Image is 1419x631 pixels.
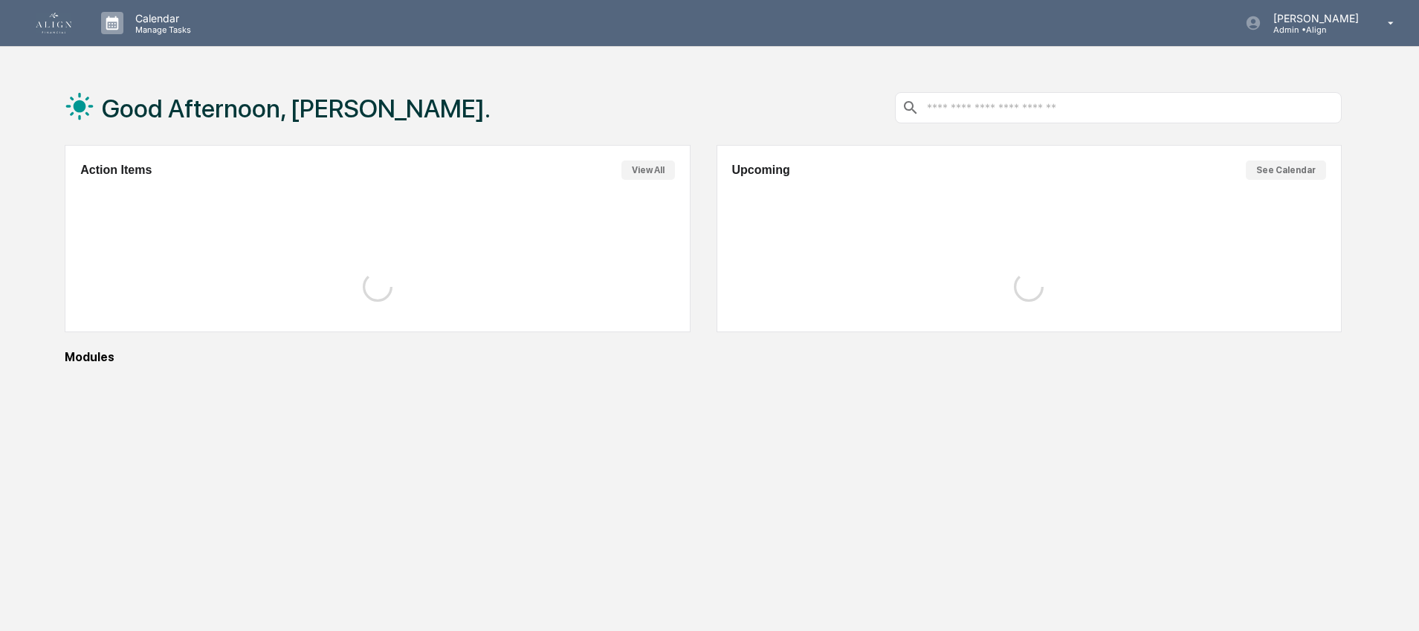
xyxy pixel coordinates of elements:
img: logo [36,13,71,33]
h2: Upcoming [732,164,790,177]
h1: Good Afternoon, [PERSON_NAME]. [102,94,491,123]
p: Admin • Align [1261,25,1366,35]
div: Modules [65,350,1342,364]
button: View All [621,161,675,180]
p: [PERSON_NAME] [1261,12,1366,25]
button: See Calendar [1246,161,1326,180]
p: Calendar [123,12,198,25]
p: Manage Tasks [123,25,198,35]
h2: Action Items [80,164,152,177]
